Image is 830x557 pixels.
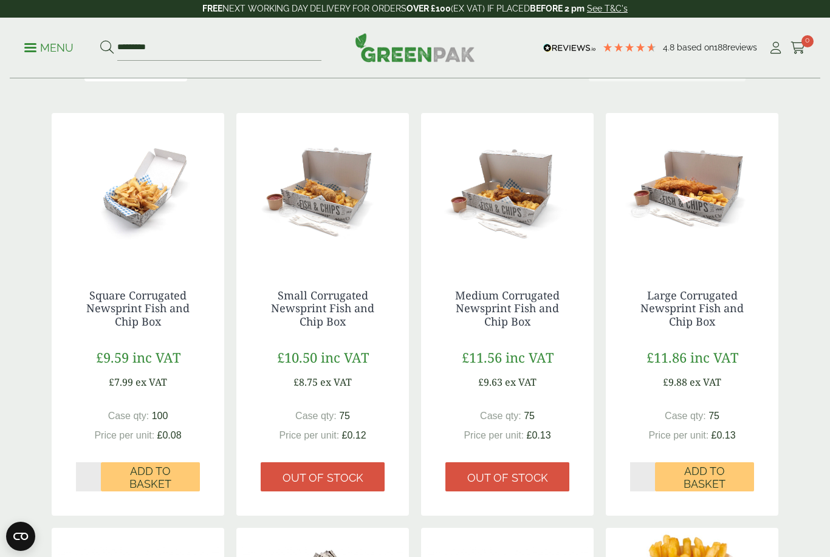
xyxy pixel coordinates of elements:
span: Add to Basket [664,465,746,491]
span: £0.13 [527,430,551,440]
span: ex VAT [135,375,167,389]
p: Menu [24,41,74,55]
button: Add to Basket [101,462,200,491]
a: Small Corrugated Newsprint Fish and Chip Box [271,288,374,329]
span: 75 [708,411,719,421]
strong: BEFORE 2 pm [530,4,585,13]
span: ex VAT [505,375,537,389]
span: 75 [339,411,350,421]
span: Case qty: [108,411,149,421]
a: Menu [24,41,74,53]
a: Out of stock [445,462,569,491]
span: Case qty: [295,411,337,421]
span: Out of stock [283,471,363,485]
strong: FREE [202,4,222,13]
img: Small - Corrugated Newsprint Fish & Chips Box with Food Variant 1 [236,113,409,265]
span: Price per unit: [94,430,154,440]
a: 0 [791,39,806,57]
span: £0.08 [157,430,182,440]
span: Based on [677,43,714,52]
span: £11.86 [647,348,687,366]
img: GreenPak Supplies [355,33,475,62]
span: £0.13 [712,430,736,440]
span: 188 [714,43,727,52]
img: Medium - Corrugated Newsprint Fish & Chips Box with Food Variant 2 [421,113,594,265]
span: £0.12 [342,430,366,440]
a: Out of stock [261,462,385,491]
span: 100 [152,411,168,421]
span: reviews [727,43,757,52]
span: inc VAT [506,348,554,366]
img: Large - Corrugated Newsprint Fish & Chips Box with Food Variant 1 [606,113,778,265]
span: Out of stock [467,471,548,485]
button: Add to Basket [655,462,754,491]
span: ex VAT [690,375,721,389]
span: £9.63 [478,375,502,389]
span: £9.59 [96,348,129,366]
i: Cart [791,42,806,54]
span: Add to Basket [109,465,191,491]
span: £10.50 [277,348,317,366]
img: 2520069 Square News Fish n Chip Corrugated Box - Open with Chips [52,113,224,265]
span: Case qty: [665,411,706,421]
span: inc VAT [690,348,738,366]
a: Square Corrugated Newsprint Fish and Chip Box [86,288,190,329]
span: £8.75 [293,375,318,389]
a: See T&C's [587,4,628,13]
a: Large Corrugated Newsprint Fish and Chip Box [640,288,744,329]
span: 4.8 [663,43,677,52]
span: Price per unit: [648,430,708,440]
span: Case qty: [480,411,521,421]
span: inc VAT [132,348,180,366]
img: REVIEWS.io [543,44,596,52]
span: £11.56 [462,348,502,366]
span: £9.88 [663,375,687,389]
strong: OVER £100 [406,4,451,13]
span: ex VAT [320,375,352,389]
button: Open CMP widget [6,522,35,551]
span: inc VAT [321,348,369,366]
span: 0 [801,35,814,47]
span: £7.99 [109,375,133,389]
span: 75 [524,411,535,421]
i: My Account [768,42,783,54]
a: Medium Corrugated Newsprint Fish and Chip Box [455,288,560,329]
span: Price per unit: [279,430,339,440]
div: 4.79 Stars [602,42,657,53]
span: Price per unit: [464,430,524,440]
